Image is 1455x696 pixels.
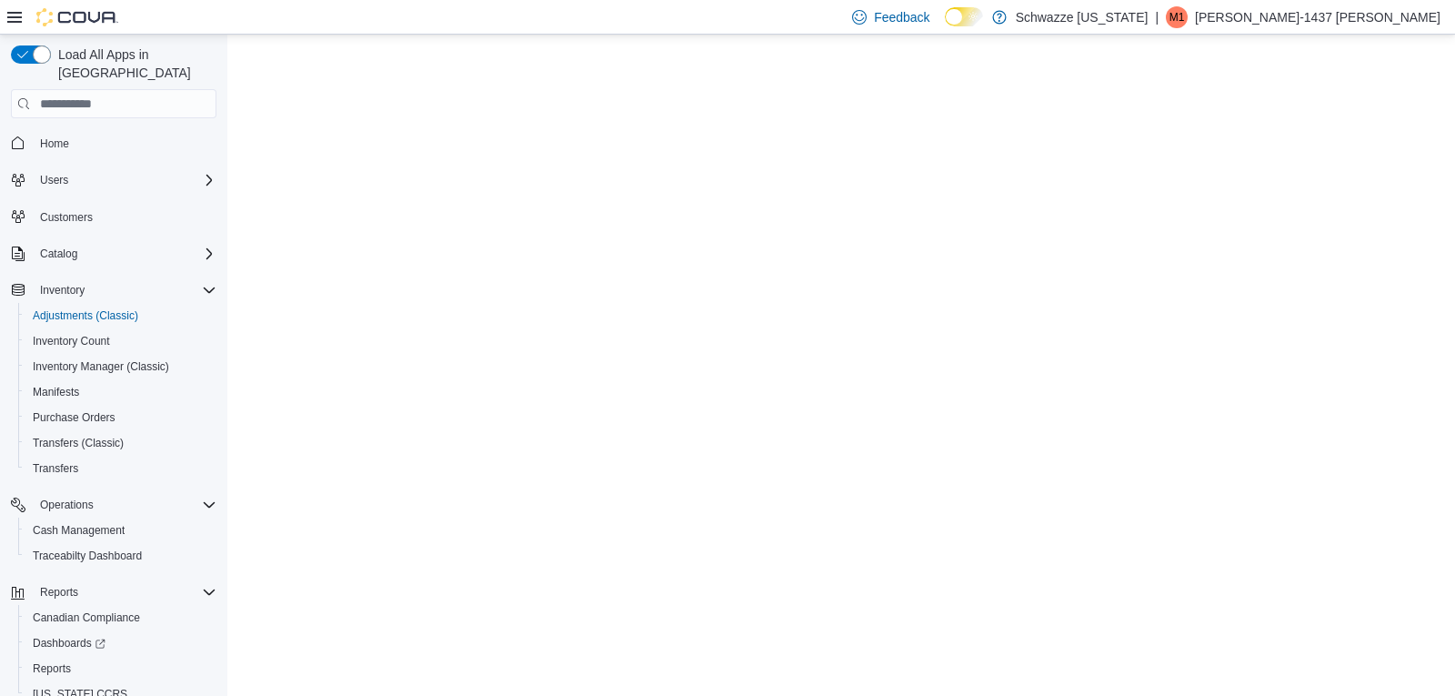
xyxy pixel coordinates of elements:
[33,549,142,563] span: Traceabilty Dashboard
[33,207,100,228] a: Customers
[4,580,224,605] button: Reports
[40,585,78,600] span: Reports
[40,247,77,261] span: Catalog
[51,45,216,82] span: Load All Apps in [GEOGRAPHIC_DATA]
[33,279,216,301] span: Inventory
[18,430,224,456] button: Transfers (Classic)
[4,241,224,267] button: Catalog
[33,494,101,516] button: Operations
[1155,6,1159,28] p: |
[25,432,131,454] a: Transfers (Classic)
[18,630,224,656] a: Dashboards
[33,359,169,374] span: Inventory Manager (Classic)
[25,381,216,403] span: Manifests
[40,283,85,298] span: Inventory
[18,405,224,430] button: Purchase Orders
[33,133,76,155] a: Home
[25,658,78,680] a: Reports
[4,204,224,230] button: Customers
[40,173,68,187] span: Users
[25,458,216,479] span: Transfers
[18,328,224,354] button: Inventory Count
[18,456,224,481] button: Transfers
[25,545,149,567] a: Traceabilty Dashboard
[18,518,224,543] button: Cash Management
[25,305,145,327] a: Adjustments (Classic)
[33,636,105,651] span: Dashboards
[874,8,929,26] span: Feedback
[25,330,117,352] a: Inventory Count
[25,607,216,629] span: Canadian Compliance
[4,492,224,518] button: Operations
[25,330,216,352] span: Inventory Count
[18,656,224,681] button: Reports
[25,356,176,378] a: Inventory Manager (Classic)
[33,661,71,676] span: Reports
[1016,6,1149,28] p: Schwazze [US_STATE]
[33,523,125,538] span: Cash Management
[25,458,85,479] a: Transfers
[1169,6,1185,28] span: M1
[25,519,216,541] span: Cash Management
[33,461,78,476] span: Transfers
[25,432,216,454] span: Transfers (Classic)
[25,381,86,403] a: Manifests
[33,308,138,323] span: Adjustments (Classic)
[25,632,113,654] a: Dashboards
[1195,6,1440,28] p: [PERSON_NAME]-1437 [PERSON_NAME]
[25,607,147,629] a: Canadian Compliance
[33,206,216,228] span: Customers
[33,494,216,516] span: Operations
[945,26,946,27] span: Dark Mode
[18,354,224,379] button: Inventory Manager (Classic)
[25,407,216,429] span: Purchase Orders
[4,129,224,156] button: Home
[25,658,216,680] span: Reports
[33,243,216,265] span: Catalog
[33,610,140,625] span: Canadian Compliance
[4,277,224,303] button: Inventory
[18,543,224,569] button: Traceabilty Dashboard
[18,379,224,405] button: Manifests
[25,356,216,378] span: Inventory Manager (Classic)
[33,436,124,450] span: Transfers (Classic)
[33,279,92,301] button: Inventory
[18,303,224,328] button: Adjustments (Classic)
[33,243,85,265] button: Catalog
[1166,6,1188,28] div: Mariah-1437 Marquez
[33,131,216,154] span: Home
[33,581,216,603] span: Reports
[18,605,224,630] button: Canadian Compliance
[40,136,69,151] span: Home
[25,519,132,541] a: Cash Management
[25,632,216,654] span: Dashboards
[33,334,110,348] span: Inventory Count
[33,581,85,603] button: Reports
[25,407,123,429] a: Purchase Orders
[33,410,115,425] span: Purchase Orders
[945,7,983,26] input: Dark Mode
[33,169,216,191] span: Users
[4,167,224,193] button: Users
[25,305,216,327] span: Adjustments (Classic)
[40,210,93,225] span: Customers
[33,385,79,399] span: Manifests
[40,498,94,512] span: Operations
[33,169,75,191] button: Users
[36,8,118,26] img: Cova
[25,545,216,567] span: Traceabilty Dashboard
